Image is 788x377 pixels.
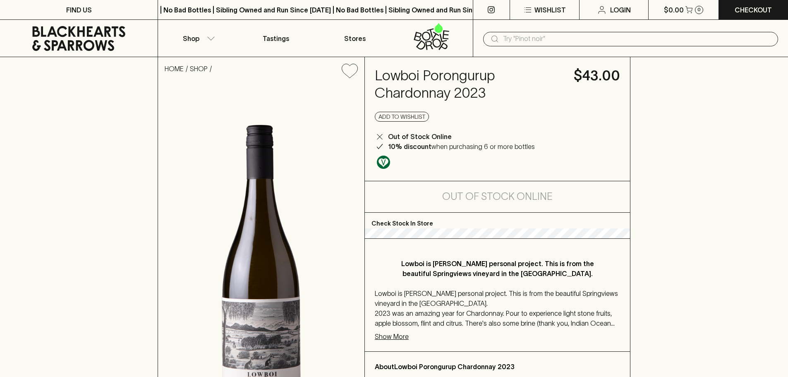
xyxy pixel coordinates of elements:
[365,213,630,228] p: Check Stock In Store
[664,5,684,15] p: $0.00
[263,34,289,43] p: Tastings
[158,20,237,57] button: Shop
[388,142,535,151] p: when purchasing 6 or more bottles
[375,288,620,328] p: Lowboi is [PERSON_NAME] personal project. This is from the beautiful Springviews vineyard in the ...
[66,5,92,15] p: FIND US
[442,190,553,203] h5: Out of Stock Online
[735,5,772,15] p: Checkout
[316,20,394,57] a: Stores
[344,34,366,43] p: Stores
[375,67,564,102] h4: Lowboi Porongurup Chardonnay 2023
[391,259,604,279] p: Lowboi is [PERSON_NAME] personal project. This is from the beautiful Springviews vineyard in the ...
[375,362,620,372] p: About Lowboi Porongurup Chardonnay 2023
[697,7,701,12] p: 0
[165,65,184,72] a: HOME
[610,5,631,15] p: Login
[375,112,429,122] button: Add to wishlist
[534,5,566,15] p: Wishlist
[338,60,361,82] button: Add to wishlist
[190,65,208,72] a: SHOP
[388,143,431,150] b: 10% discount
[503,32,771,46] input: Try "Pinot noir"
[237,20,315,57] a: Tastings
[377,156,390,169] img: Vegan
[375,154,392,171] a: Made without the use of any animal products.
[574,67,620,84] h4: $43.00
[183,34,199,43] p: Shop
[375,331,409,341] p: Show More
[388,132,452,142] p: Out of Stock Online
